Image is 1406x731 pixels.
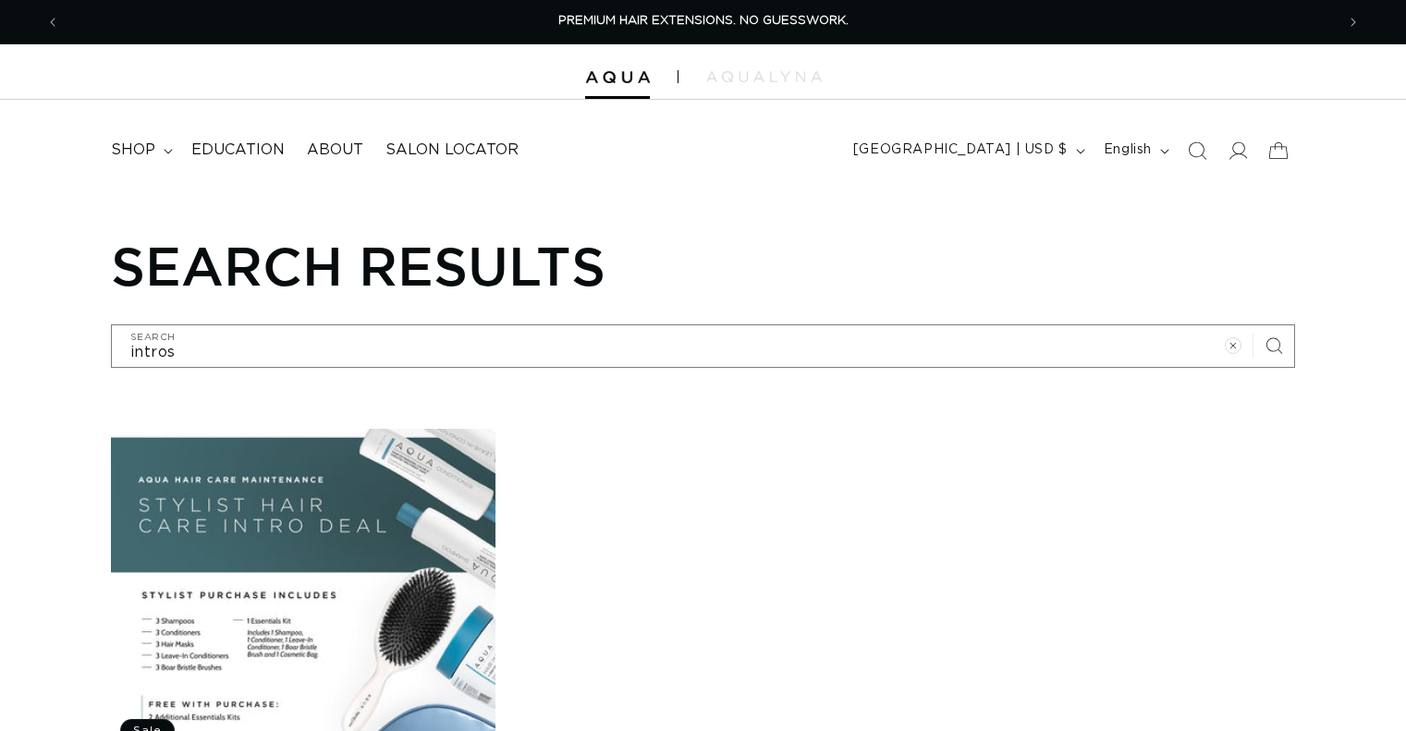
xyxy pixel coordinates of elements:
button: Next announcement [1333,5,1374,40]
span: Salon Locator [385,140,519,160]
button: Clear search term [1213,325,1253,366]
button: Previous announcement [32,5,73,40]
a: Salon Locator [374,129,530,171]
a: About [296,129,374,171]
img: aqualyna.com [706,71,822,82]
a: Education [180,129,296,171]
span: shop [111,140,155,160]
span: [GEOGRAPHIC_DATA] | USD $ [853,140,1068,160]
h1: Search results [111,234,1295,297]
summary: shop [100,129,180,171]
summary: Search [1177,130,1217,171]
span: About [307,140,363,160]
span: PREMIUM HAIR EXTENSIONS. NO GUESSWORK. [558,15,849,27]
span: Education [191,140,285,160]
button: English [1093,133,1177,168]
button: [GEOGRAPHIC_DATA] | USD $ [842,133,1093,168]
span: English [1104,140,1152,160]
input: Search [112,325,1294,367]
img: Aqua Hair Extensions [585,71,650,84]
button: Search [1253,325,1294,366]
